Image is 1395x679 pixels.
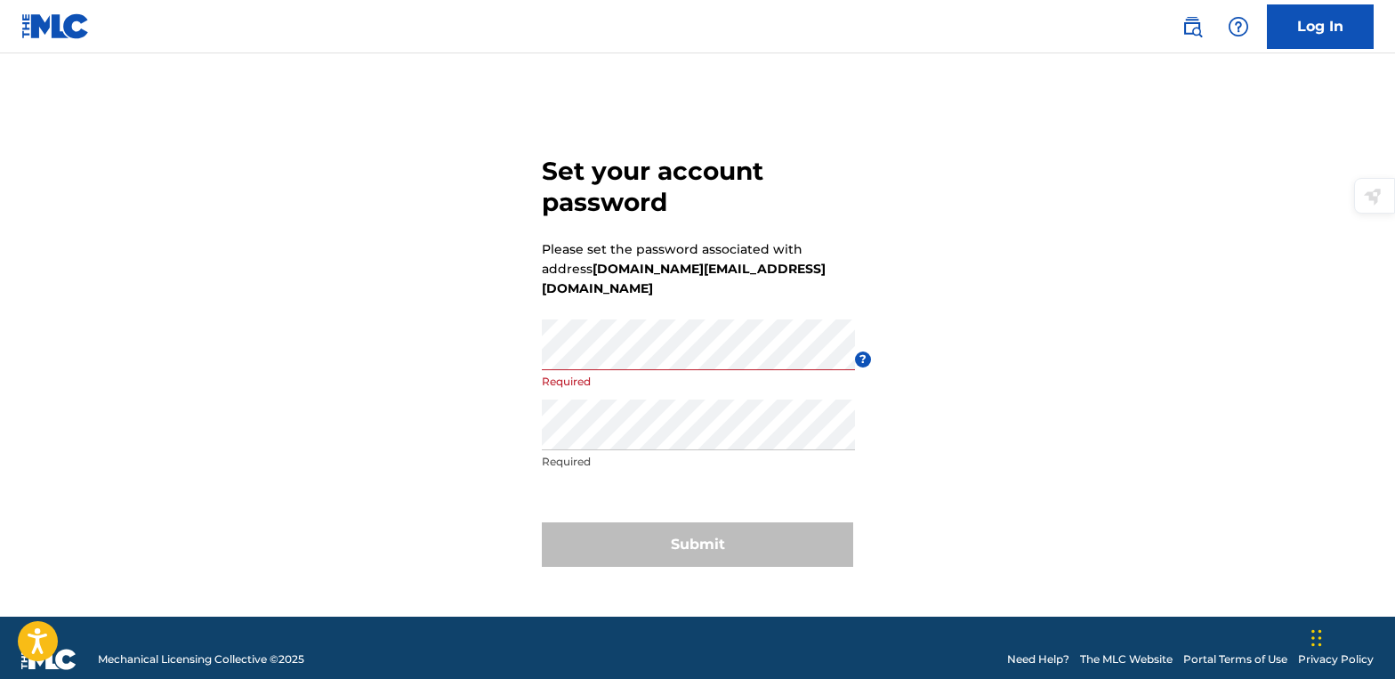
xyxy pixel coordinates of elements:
div: Help [1221,9,1256,44]
h3: Set your account password [542,156,853,218]
div: Drag [1311,611,1322,665]
p: Required [542,454,855,470]
a: Log In [1267,4,1374,49]
p: Please set the password associated with address [542,239,853,298]
strong: [DOMAIN_NAME][EMAIL_ADDRESS][DOMAIN_NAME] [542,261,826,296]
iframe: Chat Widget [1306,594,1395,679]
img: search [1181,16,1203,37]
span: Mechanical Licensing Collective © 2025 [98,651,304,667]
a: The MLC Website [1080,651,1173,667]
a: Portal Terms of Use [1183,651,1287,667]
a: Public Search [1174,9,1210,44]
span: ? [855,352,871,368]
img: MLC Logo [21,13,90,39]
a: Privacy Policy [1298,651,1374,667]
a: Need Help? [1007,651,1069,667]
p: Required [542,374,855,390]
img: help [1228,16,1249,37]
img: logo [21,649,77,670]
